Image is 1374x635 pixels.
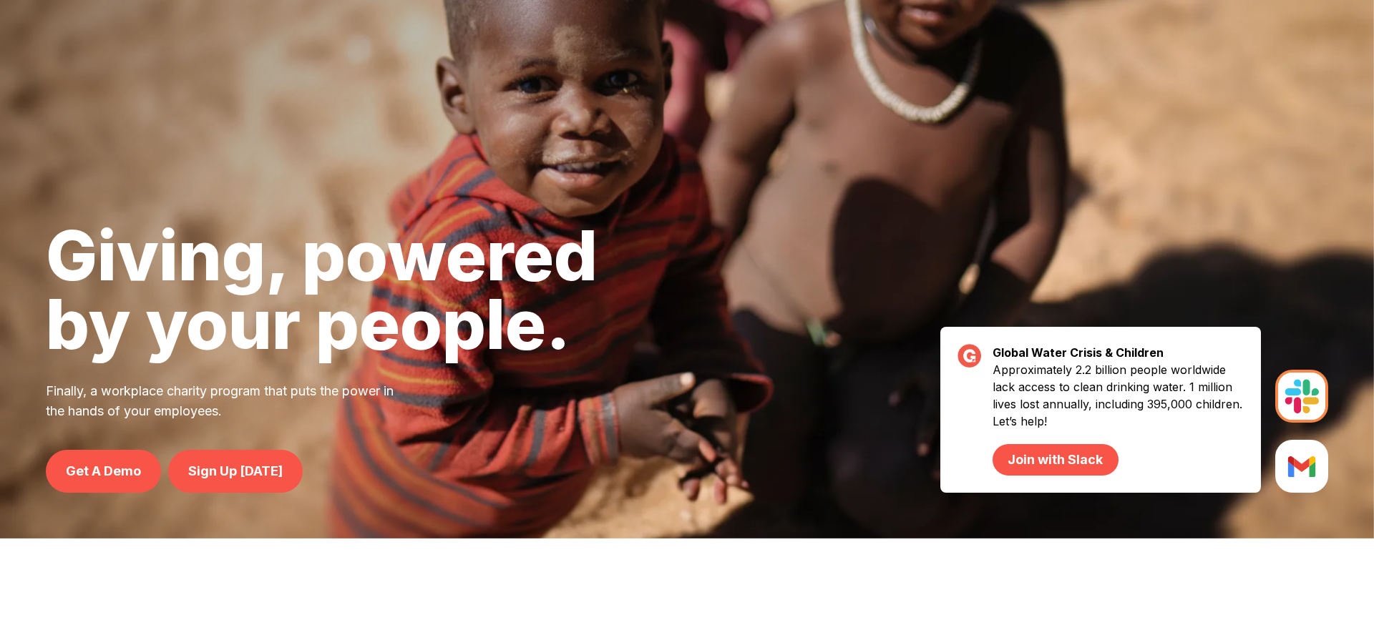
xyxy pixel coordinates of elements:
strong: Global Water Crisis & Children [993,345,1164,360]
p: Approximately 2.2 billion people worldwide lack access to clean drinking water. 1 million lives l... [993,361,1244,476]
img: Slack [1275,440,1328,493]
a: Get A Demo [46,450,161,493]
p: Finally, a workplace charity program that puts the power in the hands of your employees. [46,381,412,421]
a: Sign Up [DATE] [168,450,303,493]
img: Slack [1275,370,1328,423]
h1: Giving, powered by your people. [46,221,598,358]
a: Join with Slack [993,444,1118,476]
